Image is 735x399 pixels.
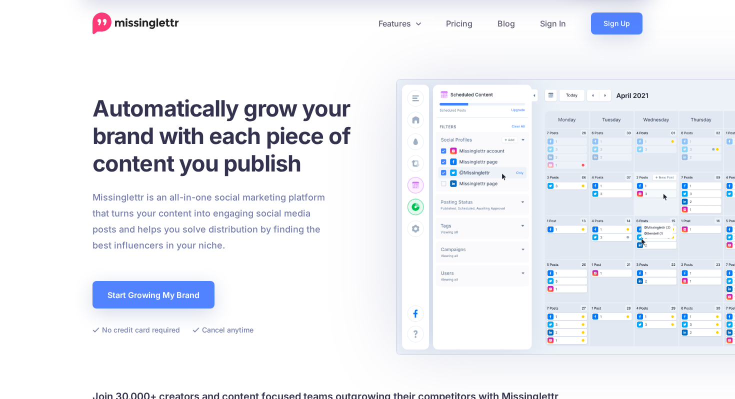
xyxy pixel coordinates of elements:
[92,94,375,177] h1: Automatically grow your brand with each piece of content you publish
[192,323,253,336] li: Cancel anytime
[92,189,325,253] p: Missinglettr is an all-in-one social marketing platform that turns your content into engaging soc...
[366,12,433,34] a: Features
[527,12,578,34] a: Sign In
[591,12,642,34] a: Sign Up
[92,281,214,308] a: Start Growing My Brand
[92,323,180,336] li: No credit card required
[485,12,527,34] a: Blog
[433,12,485,34] a: Pricing
[92,12,179,34] a: Home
